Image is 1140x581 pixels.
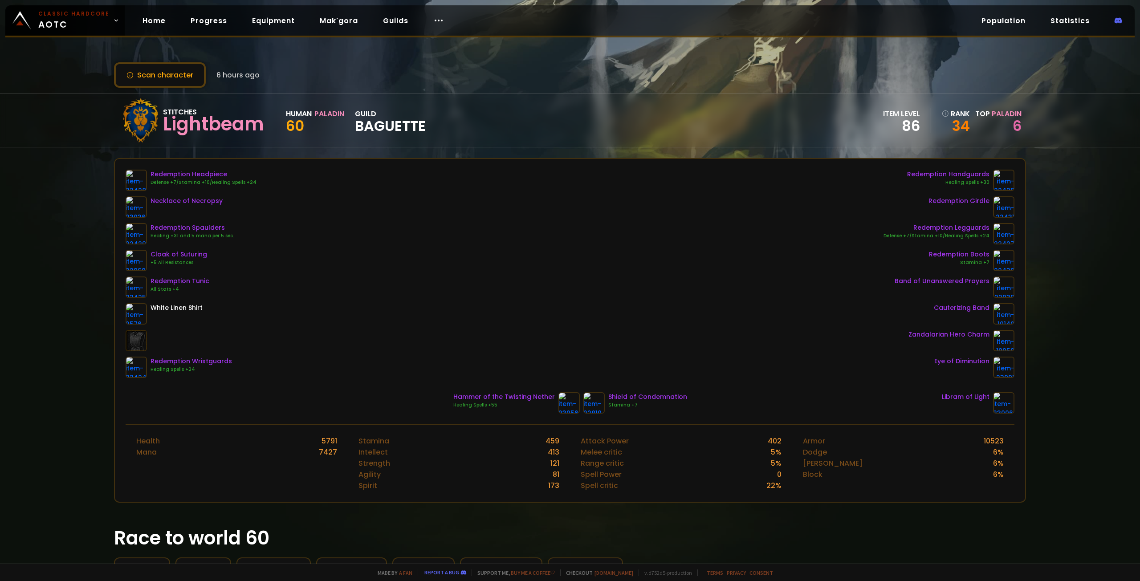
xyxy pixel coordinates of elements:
[803,447,827,458] div: Dodge
[358,480,377,491] div: Spirit
[934,357,989,366] div: Eye of Diminution
[151,276,209,286] div: Redemption Tunic
[151,366,232,373] div: Healing Spells +24
[376,12,415,30] a: Guilds
[553,469,559,480] div: 81
[38,10,110,31] span: AOTC
[313,12,365,30] a: Mak'gora
[993,469,1004,480] div: 6 %
[136,435,160,447] div: Health
[934,303,989,313] div: Cauterizing Band
[993,357,1014,378] img: item-23001
[114,524,1026,552] h1: Race to world 60
[993,223,1014,244] img: item-22427
[771,458,782,469] div: 5 %
[942,108,970,119] div: rank
[314,108,344,119] div: Paladin
[151,286,209,293] div: All Stats +4
[777,469,782,480] div: 0
[453,402,555,409] div: Healing Spells +55
[126,170,147,191] img: item-22428
[558,392,580,414] img: item-23056
[929,250,989,259] div: Redemption Boots
[126,303,147,325] img: item-2576
[707,569,723,576] a: Terms
[895,276,989,286] div: Band of Unanswered Prayers
[766,480,782,491] div: 22 %
[358,435,389,447] div: Stamina
[749,569,773,576] a: Consent
[1013,116,1022,136] a: 6
[151,232,234,240] div: Healing +31 and 5 mana per 5 sec.
[136,447,157,458] div: Mana
[472,569,555,576] span: Support me,
[286,108,312,119] div: Human
[993,170,1014,191] img: item-22426
[560,569,633,576] span: Checkout
[803,435,825,447] div: Armor
[355,119,426,133] span: Baguette
[358,469,381,480] div: Agility
[883,223,989,232] div: Redemption Legguards
[883,232,989,240] div: Defense +7/Stamina +10/Healing Spells +24
[216,69,260,81] span: 6 hours ago
[727,569,746,576] a: Privacy
[151,303,203,313] div: White Linen Shirt
[399,569,412,576] a: a fan
[38,10,110,18] small: Classic Hardcore
[975,108,1022,119] div: Top
[358,447,388,458] div: Intellect
[126,357,147,378] img: item-22424
[114,62,206,88] button: Scan character
[993,250,1014,271] img: item-22430
[245,12,302,30] a: Equipment
[581,435,629,447] div: Attack Power
[594,569,633,576] a: [DOMAIN_NAME]
[992,109,1022,119] span: Paladin
[581,469,622,480] div: Spell Power
[151,250,207,259] div: Cloak of Suturing
[548,480,559,491] div: 173
[942,119,970,133] a: 34
[608,392,687,402] div: Shield of Condemnation
[803,469,822,480] div: Block
[183,12,234,30] a: Progress
[883,108,920,119] div: item level
[151,170,256,179] div: Redemption Headpiece
[993,392,1014,414] img: item-23006
[151,259,207,266] div: +5 All Resistances
[768,435,782,447] div: 402
[151,179,256,186] div: Defense +7/Stamina +10/Healing Spells +24
[581,458,624,469] div: Range critic
[546,435,559,447] div: 459
[1043,12,1097,30] a: Statistics
[771,447,782,458] div: 5 %
[583,392,605,414] img: item-22819
[286,116,304,136] span: 60
[993,330,1014,351] img: item-19950
[548,447,559,458] div: 413
[151,223,234,232] div: Redemption Spaulders
[151,357,232,366] div: Redemption Wristguards
[608,402,687,409] div: Stamina +7
[984,435,1004,447] div: 10523
[355,108,426,133] div: guild
[453,392,555,402] div: Hammer of the Twisting Nether
[163,106,264,118] div: Stitches
[639,569,692,576] span: v. d752d5 - production
[550,458,559,469] div: 121
[581,480,618,491] div: Spell critic
[883,119,920,133] div: 86
[319,447,337,458] div: 7427
[358,458,390,469] div: Strength
[928,196,989,206] div: Redemption Girdle
[5,5,125,36] a: Classic HardcoreAOTC
[126,276,147,298] img: item-22425
[126,250,147,271] img: item-22960
[942,392,989,402] div: Libram of Light
[424,569,459,576] a: Report a bug
[993,196,1014,218] img: item-22431
[908,330,989,339] div: Zandalarian Hero Charm
[322,435,337,447] div: 5791
[163,118,264,131] div: Lightbeam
